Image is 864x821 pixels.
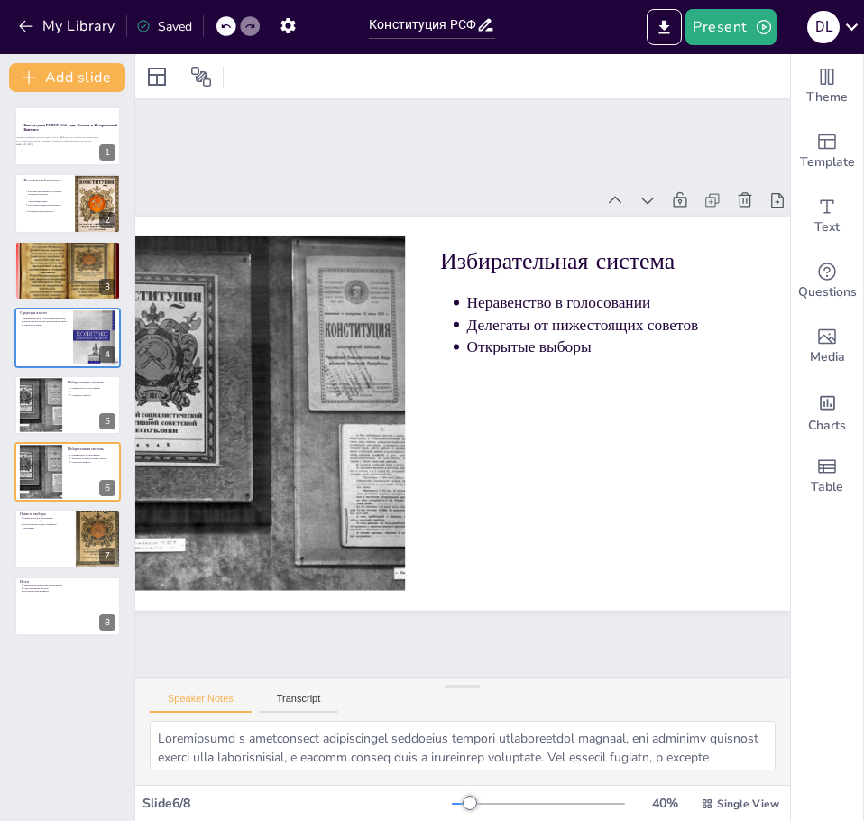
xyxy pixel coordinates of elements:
p: Делегаты от нижестоящих советов [71,390,115,393]
div: 2 [99,212,115,228]
p: Верховный орган - Всероссийский съезд [23,317,68,320]
input: Insert title [369,12,476,38]
div: D l [807,11,840,43]
p: Делегаты от нижестоящих советов [71,457,115,460]
p: Классовый и централизованный характер [28,202,67,208]
div: https://cdn.sendsteps.com/images/slides/2025_07_10_04_58-oWLHFe9Y-F8Qdqnb.jpegИсторический контек... [14,173,121,233]
p: Политический манифест [23,589,88,593]
span: Media [810,347,845,367]
p: Избирательная система [440,244,755,277]
button: Add slide [9,63,125,92]
span: Text [814,217,840,237]
p: Generated with [URL] [11,143,106,146]
p: Открытые выборы [467,336,756,357]
div: https://cdn.sendsteps.com/images/slides/2025_07_10_04_58-JPG0AENuM7FPJ__6.jpegИзбирательная систе... [14,375,121,435]
span: Questions [798,282,857,302]
p: Конституция основана на "Декларации прав" [28,196,67,202]
p: Структура власти [20,310,68,316]
div: https://cdn.sendsteps.com/images/logo/sendsteps_logo_white.pnghttps://cdn.sendsteps.com/images/lo... [14,308,121,367]
p: Неравенство в голосовании [71,386,115,390]
button: My Library [14,12,123,41]
button: Present [685,9,776,45]
div: Add images, graphics, shapes or video [791,314,863,379]
div: https://cdn.sendsteps.com/images/logo/sendsteps_logo_white.pnghttps://cdn.sendsteps.com/images/lo... [14,241,121,300]
p: Исторический контекст [24,178,67,183]
p: Делегаты от нижестоящих советов [467,314,756,336]
div: 40 % [643,795,686,812]
p: Итоги [20,578,89,584]
span: Position [190,66,212,88]
div: 5 [99,413,115,429]
p: Отсутствие свободы слова [23,520,62,523]
p: Неравенство в голосовании [71,454,115,457]
div: 7 [14,509,121,568]
span: Single View [717,797,779,811]
p: Противоречие между правами и практикой [23,523,62,530]
p: Закрепление диктатуры пролетариата [23,583,88,586]
p: Избирательная система [68,447,115,452]
span: Table [811,477,843,497]
div: 1 [99,144,115,161]
div: 8 [14,577,121,636]
div: Slide 6 [90,191,595,208]
div: Add charts and graphs [791,379,863,444]
p: Открытые выборы [71,393,115,397]
p: Неравенство в голосовании [467,292,756,314]
div: https://cdn.sendsteps.com/images/slides/2025_07_10_04_58-JPG0AENuM7FPJ__6.jpegИзбирательная систе... [14,442,121,502]
p: Однопартийная система [23,586,88,590]
div: 7 [99,548,115,564]
p: Узкий круг власти [23,324,68,327]
div: 8 [99,614,115,631]
p: Поддержка пролетариата [28,209,67,213]
div: Slide 6 / 8 [142,795,452,812]
textarea: Loremipsumd s ametconsect adipiscingel seddoeius tempori utlaboreetdol magnaal, eni adminimv quis... [150,721,776,770]
strong: Конституция РСФСР 1918 года: Основы и Исторический Контекст [23,123,117,133]
span: Template [800,152,855,172]
div: 4 [99,346,115,363]
div: Конституция РСФСР 1918 года: Основы и Исторический КонтекстПрезентация посвящена Конституции РСФС... [14,106,121,166]
p: Избирательная система [68,379,115,384]
div: Add a table [791,444,863,509]
p: Конституция принята в условиях гражданской войны [28,189,67,196]
span: Theme [806,88,848,107]
div: 6 [99,480,115,496]
p: Презентация посвящена Конституции РСФСР 1918 года, ее основам, историческому контексту, структуре... [11,136,106,143]
div: Get real-time input from your audience [791,249,863,314]
button: Transcript [259,693,339,713]
div: Add text boxes [791,184,863,249]
div: Layout [142,62,171,91]
p: Права и свободы [20,512,62,517]
div: 3 [99,279,115,295]
button: D l [807,9,840,45]
div: Change the overall theme [791,54,863,119]
span: Charts [808,416,846,436]
p: Права на труд и образование [23,516,62,520]
div: Saved [136,18,192,35]
div: Add ready made slides [791,119,863,184]
p: ВЦИК как постоянно действующий орган [23,320,68,324]
p: Открытые выборы [71,460,115,464]
button: Speaker Notes [150,693,252,713]
button: Export to PowerPoint [647,9,682,45]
